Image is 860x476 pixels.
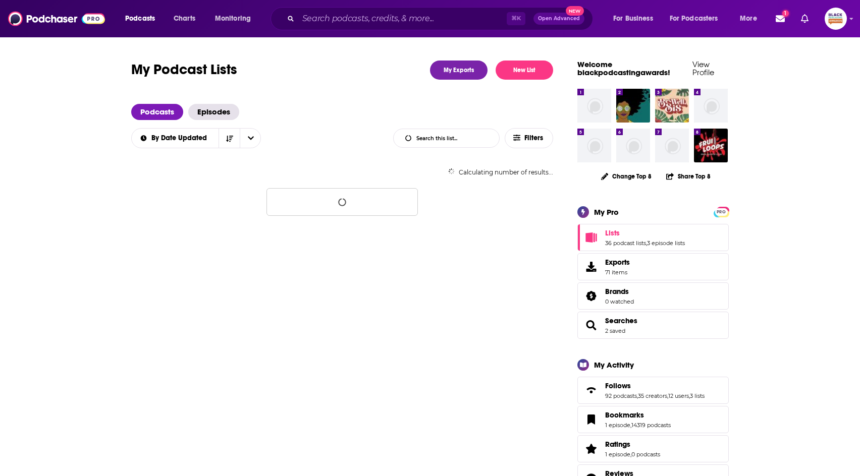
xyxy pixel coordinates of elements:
a: Brands [605,287,634,296]
span: Exports [605,258,630,267]
span: PRO [715,208,727,216]
img: missing-image.png [577,129,611,162]
span: , [667,392,668,399]
a: Searches [581,318,601,332]
a: Searches [605,316,637,325]
button: open menu [131,135,219,142]
img: missing-image.png [577,89,611,123]
a: 12 users [668,392,689,399]
a: 35 creators [638,392,667,399]
span: Filters [524,135,545,142]
a: Ratings [581,442,601,456]
span: Follows [577,377,729,404]
span: Open Advanced [538,16,580,21]
button: Loading [266,188,418,216]
span: Ratings [577,435,729,462]
a: 3 lists [690,392,705,399]
a: Bookmarks [605,410,671,420]
a: Lists [581,230,601,245]
img: Fruitloops: Serial Killers of Color [694,129,728,162]
span: Logged in as blackpodcastingawards [825,8,847,30]
img: Stitch Please [616,89,650,123]
a: View Profile [692,59,714,77]
a: Charts [167,11,201,27]
h1: My Podcast Lists [131,61,237,80]
button: Filters [505,128,553,148]
span: By Date Updated [151,135,210,142]
span: Lists [577,224,729,251]
a: Show notifications dropdown [797,10,813,27]
a: Bookmarks [581,412,601,427]
a: Brands [581,289,601,303]
h2: Choose List sort [131,128,261,148]
a: Follows [581,383,601,397]
span: , [689,392,690,399]
a: Lists [605,228,685,237]
span: Podcasts [125,12,155,26]
span: , [630,451,631,458]
img: missing-image.png [616,129,650,162]
span: For Business [613,12,653,26]
button: open menu [208,11,264,27]
span: Ratings [605,440,630,449]
span: , [630,422,631,429]
span: Lists [605,228,620,237]
button: Sort Direction [219,129,240,148]
a: Show notifications dropdown [772,10,789,27]
a: 1 episode [605,451,630,458]
button: open menu [240,129,261,148]
button: open menu [606,11,666,27]
a: 14319 podcasts [631,422,671,429]
a: Exports [577,253,729,280]
img: Podchaser - Follow, Share and Rate Podcasts [8,9,105,28]
button: open menu [118,11,168,27]
div: Calculating number of results... [131,168,553,176]
span: 71 items [605,269,630,276]
img: Be Well Sis: The Podcast [655,89,689,123]
a: 1 episode [605,422,630,429]
button: Change Top 8 [595,170,658,183]
span: New [566,6,584,16]
a: Episodes [188,104,239,120]
a: Welcome blackpodcastingawards! [577,59,670,77]
div: My Pro [594,207,619,217]
a: 92 podcasts [605,392,637,399]
span: Monitoring [215,12,251,26]
span: Charts [174,12,195,26]
a: Ratings [605,440,660,449]
img: User Profile [825,8,847,30]
span: For Podcasters [670,12,718,26]
button: Show profile menu [825,8,847,30]
a: 0 watched [605,298,634,305]
span: Brands [605,287,629,296]
a: My Exports [430,61,488,80]
button: New List [496,61,553,80]
a: Podcasts [131,104,183,120]
img: missing-image.png [694,89,728,123]
img: missing-image.png [655,129,689,162]
a: 3 episode lists [647,240,685,247]
span: Follows [605,381,631,390]
div: Search podcasts, credits, & more... [280,7,603,30]
a: 36 podcast lists [605,240,646,247]
span: , [646,240,647,247]
button: open menu [663,11,733,27]
span: More [740,12,757,26]
a: PRO [715,207,727,215]
span: Searches [577,312,729,339]
a: 0 podcasts [631,451,660,458]
a: Follows [605,381,705,390]
span: 1 [782,10,789,17]
span: ⌘ K [507,12,525,25]
span: Exports [581,260,601,274]
span: Bookmarks [605,410,644,420]
span: , [637,392,638,399]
